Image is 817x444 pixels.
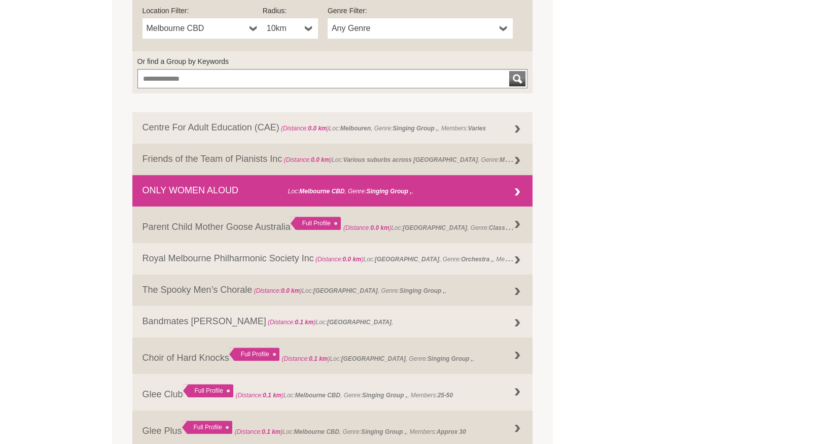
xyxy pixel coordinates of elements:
[284,156,332,163] span: (Distance: )
[332,22,495,35] span: Any Genre
[393,125,438,132] strong: Singing Group ,
[314,253,533,263] span: Loc: , Genre: , Members:
[282,154,573,164] span: Loc: , Genre: ,
[282,355,330,362] span: (Distance: )
[375,256,439,263] strong: [GEOGRAPHIC_DATA]
[327,319,392,326] strong: [GEOGRAPHIC_DATA]
[343,224,392,231] span: (Distance: )
[266,319,394,326] span: Loc: ,
[143,18,263,39] a: Melbourne CBD
[311,156,330,163] strong: 0.0 km
[343,156,478,163] strong: Various suburbs across [GEOGRAPHIC_DATA]
[428,355,473,362] strong: Singing Group ,
[313,287,378,294] strong: [GEOGRAPHIC_DATA]
[267,188,286,195] strong: 0.0 km
[309,355,328,362] strong: 0.1 km
[132,175,533,207] a: ONLY WOMEN ALOUD (Distance:0.0 km)Loc:Melbourne CBD, Genre:Singing Group ,,
[308,125,327,132] strong: 0.0 km
[461,256,493,263] strong: Orchestra ,
[437,428,466,435] strong: Approx 30
[137,56,528,66] label: Or find a Group by Keywords
[362,392,407,399] strong: Singing Group ,
[328,6,513,16] label: Genre Filter:
[370,224,389,231] strong: 0.0 km
[468,125,486,132] strong: Varies
[132,112,533,144] a: Centre For Adult Education (CAE) (Distance:0.0 km)Loc:Melbouren, Genre:Singing Group ,, Members:V...
[132,275,533,306] a: The Spooky Men’s Chorale (Distance:0.0 km)Loc:[GEOGRAPHIC_DATA], Genre:Singing Group ,,
[267,22,301,35] span: 10km
[295,392,340,399] strong: Melbourne CBD
[438,392,453,399] strong: 25-50
[238,188,413,195] span: Loc: , Genre: ,
[235,428,466,435] span: Loc: , Genre: , Members:
[291,217,341,230] div: Full Profile
[328,18,513,39] a: Any Genre
[361,428,406,435] strong: Singing Group ,
[281,125,329,132] span: (Distance: )
[489,222,540,232] strong: Class Workshop ,
[143,6,263,16] label: Location Filter:
[252,287,446,294] span: Loc: , Genre: ,
[340,125,371,132] strong: Melbouren
[182,421,232,434] div: Full Profile
[132,144,533,175] a: Friends of the Team of Pianists Inc (Distance:0.0 km)Loc:Various suburbs across [GEOGRAPHIC_DATA]...
[523,256,533,263] strong: 160
[236,392,453,399] span: Loc: , Genre: , Members:
[341,355,406,362] strong: [GEOGRAPHIC_DATA]
[236,392,284,399] span: (Distance: )
[281,287,300,294] strong: 0.0 km
[254,287,302,294] span: (Distance: )
[315,256,364,263] span: (Distance: )
[366,188,411,195] strong: Singing Group ,
[132,306,533,337] a: Bandmates [PERSON_NAME] (Distance:0.1 km)Loc:[GEOGRAPHIC_DATA],
[403,224,467,231] strong: [GEOGRAPHIC_DATA]
[132,337,533,374] a: Choir of Hard Knocks Full Profile (Distance:0.1 km)Loc:[GEOGRAPHIC_DATA], Genre:Singing Group ,,
[299,188,344,195] strong: Melbourne CBD
[263,392,281,399] strong: 0.1 km
[268,319,316,326] span: (Distance: )
[240,188,288,195] span: (Distance: )
[500,154,571,164] strong: Music Session (regular) ,
[262,428,280,435] strong: 0.1 km
[343,222,541,232] span: Loc: , Genre: ,
[295,319,313,326] strong: 0.1 km
[132,243,533,275] a: Royal Melbourne Philharmonic Society Inc (Distance:0.0 km)Loc:[GEOGRAPHIC_DATA], Genre:Orchestra ...
[279,125,486,132] span: Loc: , Genre: , Members:
[183,384,233,397] div: Full Profile
[229,348,279,361] div: Full Profile
[235,428,283,435] span: (Distance: )
[263,18,318,39] a: 10km
[132,207,533,243] a: Parent Child Mother Goose Australia Full Profile (Distance:0.0 km)Loc:[GEOGRAPHIC_DATA], Genre:Cl...
[343,256,362,263] strong: 0.0 km
[132,374,533,411] a: Glee Club Full Profile (Distance:0.1 km)Loc:Melbourne CBD, Genre:Singing Group ,, Members:25-50
[294,428,339,435] strong: Melbourne CBD
[282,355,475,362] span: Loc: , Genre: ,
[263,6,318,16] label: Radius:
[400,287,445,294] strong: Singing Group ,
[147,22,245,35] span: Melbourne CBD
